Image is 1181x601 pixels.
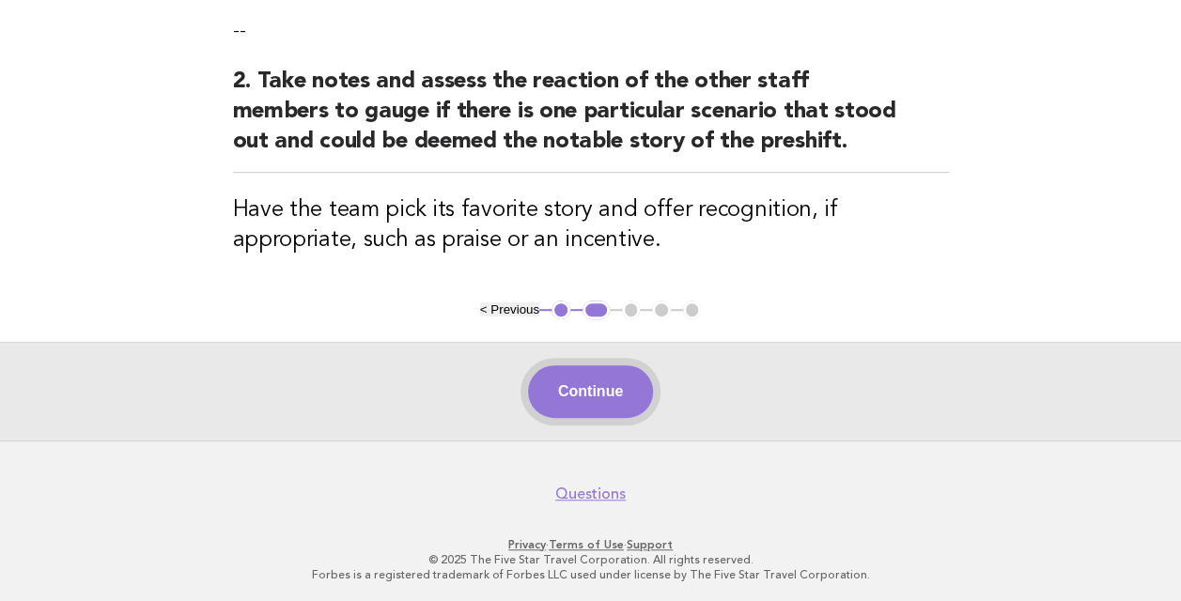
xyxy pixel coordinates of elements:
button: 1 [552,300,570,319]
p: Forbes is a registered trademark of Forbes LLC used under license by The Five Star Travel Corpora... [26,567,1155,582]
p: -- [233,18,949,44]
a: Questions [555,485,626,503]
a: Support [627,538,673,551]
a: Terms of Use [549,538,624,551]
button: 2 [583,300,610,319]
h3: Have the team pick its favorite story and offer recognition, if appropriate, such as praise or an... [233,195,949,255]
button: Continue [528,365,653,418]
button: < Previous [480,302,539,316]
p: © 2025 The Five Star Travel Corporation. All rights reserved. [26,552,1155,567]
h2: 2. Take notes and assess the reaction of the other staff members to gauge if there is one particu... [233,67,949,173]
p: · · [26,537,1155,552]
a: Privacy [508,538,546,551]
